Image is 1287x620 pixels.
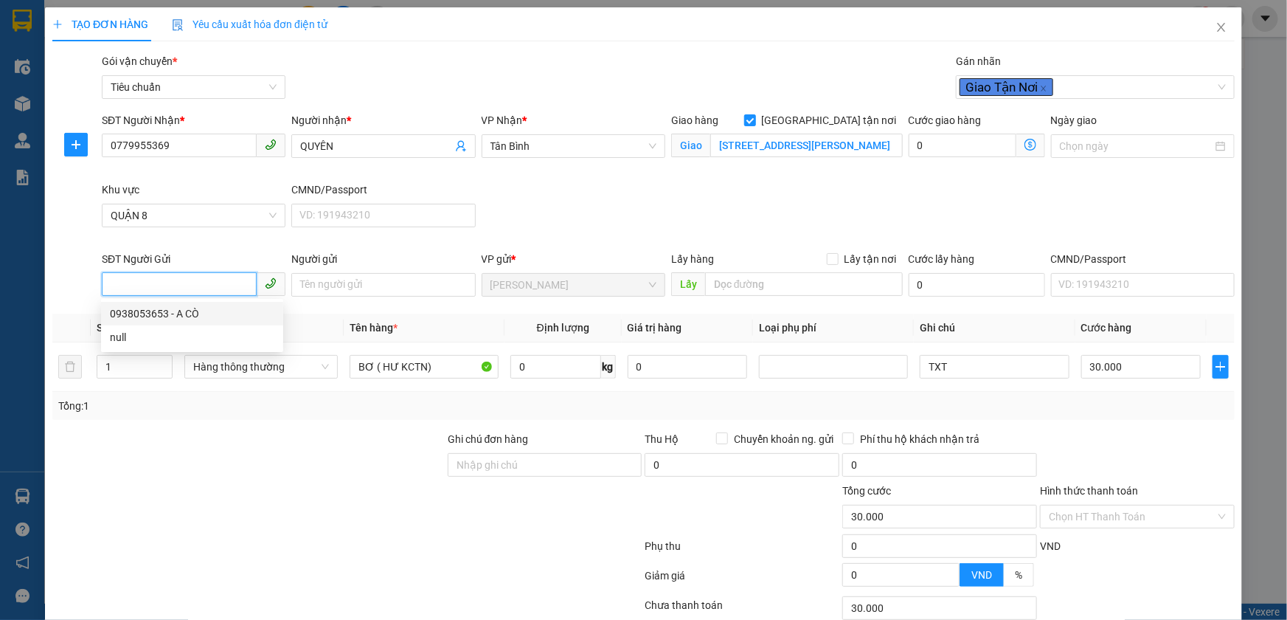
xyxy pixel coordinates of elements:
input: 0 [628,355,748,379]
span: Giá trị hàng [628,322,682,334]
button: plus [64,133,88,156]
th: Ghi chú [914,314,1075,342]
input: Ghi chú đơn hàng [448,453,642,477]
span: kg [601,355,616,379]
span: Lấy [671,272,705,296]
div: VP gửi [482,251,665,267]
label: Cước giao hàng [909,114,982,126]
span: close [1040,85,1047,92]
span: % [1015,569,1022,581]
div: Khu vực [102,182,285,198]
th: Loại phụ phí [753,314,914,342]
span: TẠO ĐƠN HÀNG [52,18,148,30]
span: user-add [455,140,467,152]
span: Tân Bình [490,135,656,157]
label: Hình thức thanh toán [1040,485,1138,497]
span: Cư Kuin [490,274,656,296]
span: plus [52,19,63,30]
span: Hàng thông thường [193,356,329,378]
label: Ghi chú đơn hàng [448,433,529,445]
span: [GEOGRAPHIC_DATA] tận nơi [756,112,903,128]
span: plus [65,139,87,151]
span: Thu Hộ [645,433,679,445]
span: SL [97,322,108,334]
input: Cước giao hàng [909,134,1016,157]
label: Cước lấy hàng [909,253,975,265]
div: Người nhận [291,112,475,128]
img: icon [172,19,184,31]
div: 0938053653 - A CÒ [101,302,283,325]
button: plus [1213,355,1229,379]
span: Lấy tận nơi [839,251,903,267]
div: Phụ thu [644,538,842,564]
span: phone [265,278,277,289]
span: Tổng cước [842,485,891,497]
span: VP Nhận [482,114,523,126]
span: QUẬN 8 [111,204,277,227]
span: close [1215,21,1227,33]
span: Giao Tận Nơi [960,78,1053,96]
span: plus [1213,361,1228,373]
span: Gói vận chuyển [102,55,177,67]
div: SĐT Người Nhận [102,112,285,128]
button: delete [58,355,82,379]
span: Định lượng [537,322,589,334]
input: Ngày giao [1060,138,1213,154]
span: Chuyển khoản ng. gửi [728,431,839,447]
span: Phí thu hộ khách nhận trả [854,431,985,447]
span: VND [971,569,992,581]
span: Tên hàng [350,322,398,334]
input: VD: Bàn, Ghế [350,355,499,379]
div: null [101,325,283,349]
span: phone [265,139,277,151]
label: Gán nhãn [956,55,1001,67]
button: Close [1201,7,1242,49]
div: SĐT Người Gửi [102,251,285,267]
input: Giao tận nơi [710,134,903,157]
span: Yêu cầu xuất hóa đơn điện tử [172,18,327,30]
div: CMND/Passport [291,182,475,198]
input: Ghi Chú [920,355,1069,379]
div: null [110,329,274,345]
span: Giao [671,134,710,157]
div: Tổng: 1 [58,398,497,414]
span: Giao hàng [671,114,718,126]
span: VND [1040,540,1061,552]
span: Tiêu chuẩn [111,76,277,98]
span: dollar-circle [1024,139,1036,151]
div: Người gửi [291,251,475,267]
span: Cước hàng [1081,322,1132,334]
div: CMND/Passport [1051,251,1235,267]
div: 0938053653 - A CÒ [110,306,274,322]
div: Giảm giá [644,568,842,593]
span: Lấy hàng [671,253,714,265]
input: Dọc đường [705,272,903,296]
input: Cước lấy hàng [909,273,1045,297]
label: Ngày giao [1051,114,1097,126]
